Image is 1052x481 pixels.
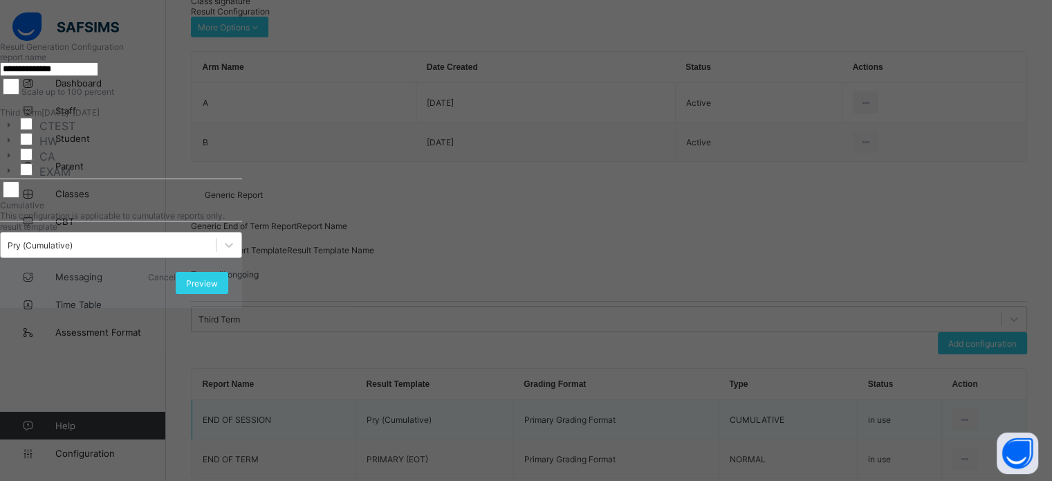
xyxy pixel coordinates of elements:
span: HW [36,134,62,148]
input: EXAM [20,163,33,176]
input: CTEST [20,118,33,130]
button: Open asap [997,433,1038,474]
input: HW [20,133,33,145]
input: CA [20,148,33,161]
span: Preview [186,278,218,289]
span: Cancel [148,272,176,282]
span: CA [36,149,59,163]
span: EXAM [36,165,74,179]
div: Pry (Cumulative) [8,240,73,251]
span: CTEST [36,119,79,133]
span: [DATE]-[DATE] [41,107,100,118]
label: Scale up to 100 percent [21,87,114,97]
